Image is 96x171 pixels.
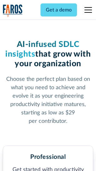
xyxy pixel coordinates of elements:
[3,75,93,126] p: Choose the perfect plan based on what you need to achieve and evolve it as your engineering produ...
[81,2,93,17] div: menu
[3,4,23,17] a: home
[30,153,66,161] h2: Professional
[3,40,93,69] h1: that grow with your organization
[41,3,77,16] a: Get a demo
[5,40,79,58] span: AI-infused SDLC insights
[3,4,23,17] img: Logo of the analytics and reporting company Faros.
